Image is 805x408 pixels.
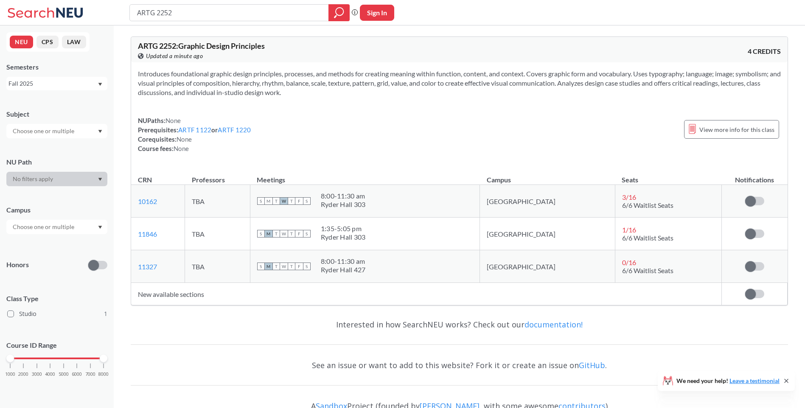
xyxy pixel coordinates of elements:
[6,62,107,72] div: Semesters
[178,126,211,134] a: ARTF 1122
[280,197,288,205] span: W
[185,250,250,283] td: TBA
[6,294,107,303] span: Class Type
[303,230,311,238] span: S
[328,4,350,21] div: magnifying glass
[265,230,272,238] span: M
[138,175,152,184] div: CRN
[699,124,774,135] span: View more info for this class
[6,124,107,138] div: Dropdown arrow
[36,36,59,48] button: CPS
[7,308,107,319] label: Studio
[280,230,288,238] span: W
[8,79,97,88] div: Fall 2025
[98,226,102,229] svg: Dropdown arrow
[334,7,344,19] svg: magnifying glass
[622,234,673,242] span: 6/6 Waitlist Seats
[146,51,203,61] span: Updated a minute ago
[272,263,280,270] span: T
[6,341,107,350] p: Course ID Range
[218,126,251,134] a: ARTF 1220
[6,157,107,167] div: NU Path
[98,178,102,181] svg: Dropdown arrow
[174,145,189,152] span: None
[321,265,366,274] div: Ryder Hall 427
[272,230,280,238] span: T
[360,5,394,21] button: Sign In
[131,283,722,305] td: New available sections
[257,263,265,270] span: S
[321,224,366,233] div: 1:35 - 5:05 pm
[104,309,107,319] span: 1
[250,167,480,185] th: Meetings
[288,197,295,205] span: T
[288,263,295,270] span: T
[729,377,780,384] a: Leave a testimonial
[98,83,102,86] svg: Dropdown arrow
[62,36,86,48] button: LAW
[579,360,605,370] a: GitHub
[85,372,95,377] span: 7000
[321,257,366,265] div: 8:00 - 11:30 am
[622,193,636,201] span: 3 / 16
[272,197,280,205] span: T
[8,126,80,136] input: Choose one or multiple
[6,220,107,234] div: Dropdown arrow
[257,197,265,205] span: S
[6,260,29,270] p: Honors
[131,312,788,337] div: Interested in how SearchNEU works? Check out our
[303,197,311,205] span: S
[18,372,28,377] span: 2000
[321,233,366,241] div: Ryder Hall 303
[480,185,615,218] td: [GEOGRAPHIC_DATA]
[622,226,636,234] span: 1 / 16
[45,372,55,377] span: 4000
[6,109,107,119] div: Subject
[265,263,272,270] span: M
[32,372,42,377] span: 3000
[748,47,781,56] span: 4 CREDITS
[622,266,673,274] span: 6/6 Waitlist Seats
[138,116,251,153] div: NUPaths: Prerequisites: or Corequisites: Course fees:
[722,167,788,185] th: Notifications
[295,197,303,205] span: F
[165,117,181,124] span: None
[10,36,33,48] button: NEU
[8,222,80,232] input: Choose one or multiple
[622,258,636,266] span: 0 / 16
[98,130,102,133] svg: Dropdown arrow
[177,135,192,143] span: None
[480,250,615,283] td: [GEOGRAPHIC_DATA]
[6,77,107,90] div: Fall 2025Dropdown arrow
[98,372,109,377] span: 8000
[295,230,303,238] span: F
[138,69,781,97] section: Introduces foundational graphic design principles, processes, and methods for creating meaning wi...
[480,218,615,250] td: [GEOGRAPHIC_DATA]
[131,353,788,377] div: See an issue or want to add to this website? Fork it or create an issue on .
[615,167,722,185] th: Seats
[138,230,157,238] a: 11846
[138,263,157,271] a: 11327
[622,201,673,209] span: 6/6 Waitlist Seats
[265,197,272,205] span: M
[5,372,15,377] span: 1000
[321,200,366,209] div: Ryder Hall 303
[138,197,157,205] a: 10162
[257,230,265,238] span: S
[136,6,323,20] input: Class, professor, course number, "phrase"
[295,263,303,270] span: F
[303,263,311,270] span: S
[185,218,250,250] td: TBA
[288,230,295,238] span: T
[676,378,780,384] span: We need your help!
[321,192,366,200] div: 8:00 - 11:30 am
[525,319,583,330] a: documentation!
[185,185,250,218] td: TBA
[138,41,265,50] span: ARTG 2252 : Graphic Design Principles
[72,372,82,377] span: 6000
[185,167,250,185] th: Professors
[6,172,107,186] div: Dropdown arrow
[59,372,69,377] span: 5000
[480,167,615,185] th: Campus
[280,263,288,270] span: W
